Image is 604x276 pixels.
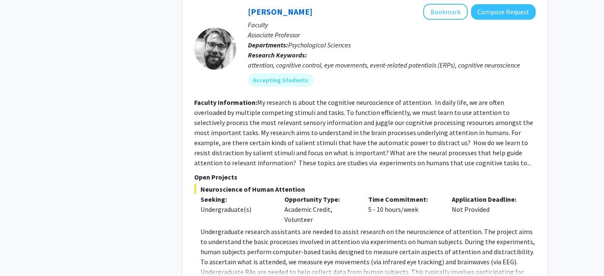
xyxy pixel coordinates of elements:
button: Compose Request to Nicholas Gaspelin [471,4,536,20]
b: Faculty Information: [194,98,257,107]
p: Open Projects [194,172,536,182]
span: Psychological Sciences [288,41,351,49]
div: Academic Credit, Volunteer [278,194,362,224]
fg-read-more: My research is about the cognitive neuroscience of attention. In daily life, we are often overloa... [194,98,533,167]
p: Opportunity Type: [284,194,356,204]
mat-chip: Accepting Students [248,73,313,87]
div: Not Provided [445,194,529,224]
p: Associate Professor [248,30,536,40]
a: [PERSON_NAME] [248,6,312,17]
div: attention, cognitive control, eye movements, event-related potentials (ERPs), cognitive neuroscience [248,60,536,70]
iframe: Chat [6,238,36,270]
p: Faculty [248,20,536,30]
p: Application Deadline: [452,194,523,204]
p: Seeking: [200,194,272,204]
div: Undergraduate(s) [200,204,272,214]
b: Research Keywords: [248,51,307,59]
div: 5 - 10 hours/week [362,194,446,224]
button: Add Nicholas Gaspelin to Bookmarks [423,4,468,20]
p: Time Commitment: [368,194,440,204]
b: Departments: [248,41,288,49]
span: Neuroscience of Human Attention [194,184,536,194]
